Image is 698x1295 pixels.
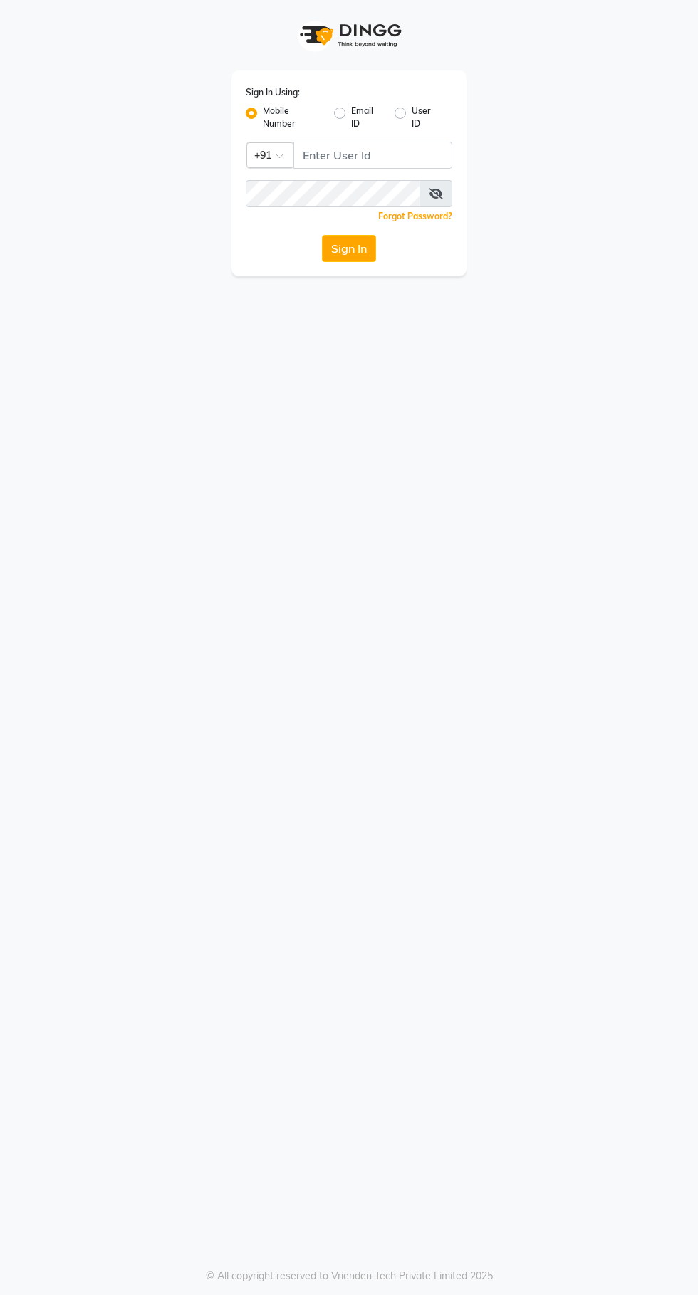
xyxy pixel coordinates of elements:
label: User ID [412,105,441,130]
input: Username [293,142,452,169]
input: Username [246,180,420,207]
button: Sign In [322,235,376,262]
label: Email ID [351,105,383,130]
label: Mobile Number [263,105,323,130]
a: Forgot Password? [378,211,452,221]
label: Sign In Using: [246,86,300,99]
img: logo1.svg [292,14,406,56]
